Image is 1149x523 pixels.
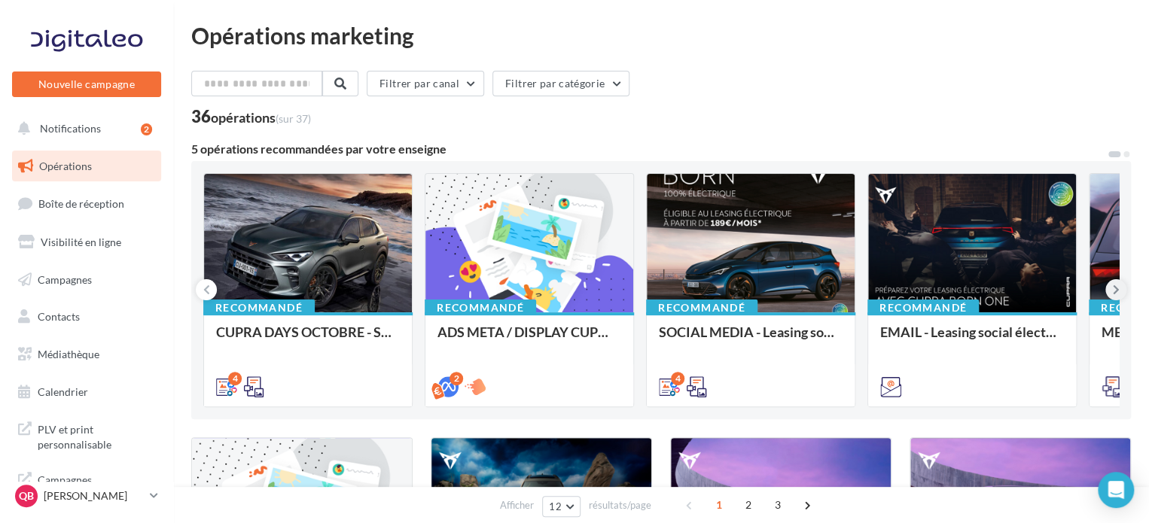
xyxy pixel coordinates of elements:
[450,372,463,385] div: 2
[542,496,581,517] button: 12
[9,464,164,508] a: Campagnes DataOnDemand
[437,324,621,354] div: ADS META / DISPLAY CUPRA DAYS Septembre 2025
[44,488,144,503] p: [PERSON_NAME]
[41,236,121,248] span: Visibilité en ligne
[191,108,311,125] div: 36
[9,151,164,182] a: Opérations
[38,419,155,452] span: PLV et print personnalisable
[671,372,684,385] div: 4
[9,264,164,296] a: Campagnes
[9,301,164,333] a: Contacts
[141,123,152,135] div: 2
[736,493,760,517] span: 2
[38,470,155,502] span: Campagnes DataOnDemand
[500,498,534,512] span: Afficher
[9,227,164,258] a: Visibilité en ligne
[707,493,731,517] span: 1
[216,324,400,354] div: CUPRA DAYS OCTOBRE - SOME
[492,71,629,96] button: Filtrer par catégorie
[9,339,164,370] a: Médiathèque
[276,112,311,125] span: (sur 37)
[12,482,161,510] a: QB [PERSON_NAME]
[38,197,124,210] span: Boîte de réception
[38,348,99,360] span: Médiathèque
[19,488,34,503] span: QB
[211,111,311,124] div: opérations
[191,143,1107,155] div: 5 opérations recommandées par votre enseigne
[38,385,88,398] span: Calendrier
[589,498,651,512] span: résultats/page
[549,500,562,512] span: 12
[40,122,101,135] span: Notifications
[9,187,164,220] a: Boîte de réception
[1098,472,1134,508] div: Open Intercom Messenger
[9,413,164,458] a: PLV et print personnalisable
[867,300,979,316] div: Recommandé
[367,71,484,96] button: Filtrer par canal
[203,300,315,316] div: Recommandé
[12,71,161,97] button: Nouvelle campagne
[39,160,92,172] span: Opérations
[228,372,242,385] div: 4
[425,300,536,316] div: Recommandé
[191,24,1131,47] div: Opérations marketing
[880,324,1064,354] div: EMAIL - Leasing social électrique - CUPRA Born One
[38,310,80,323] span: Contacts
[766,493,790,517] span: 3
[38,272,92,285] span: Campagnes
[9,113,158,144] button: Notifications 2
[646,300,757,316] div: Recommandé
[659,324,843,354] div: SOCIAL MEDIA - Leasing social électrique - CUPRA Born
[9,376,164,408] a: Calendrier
